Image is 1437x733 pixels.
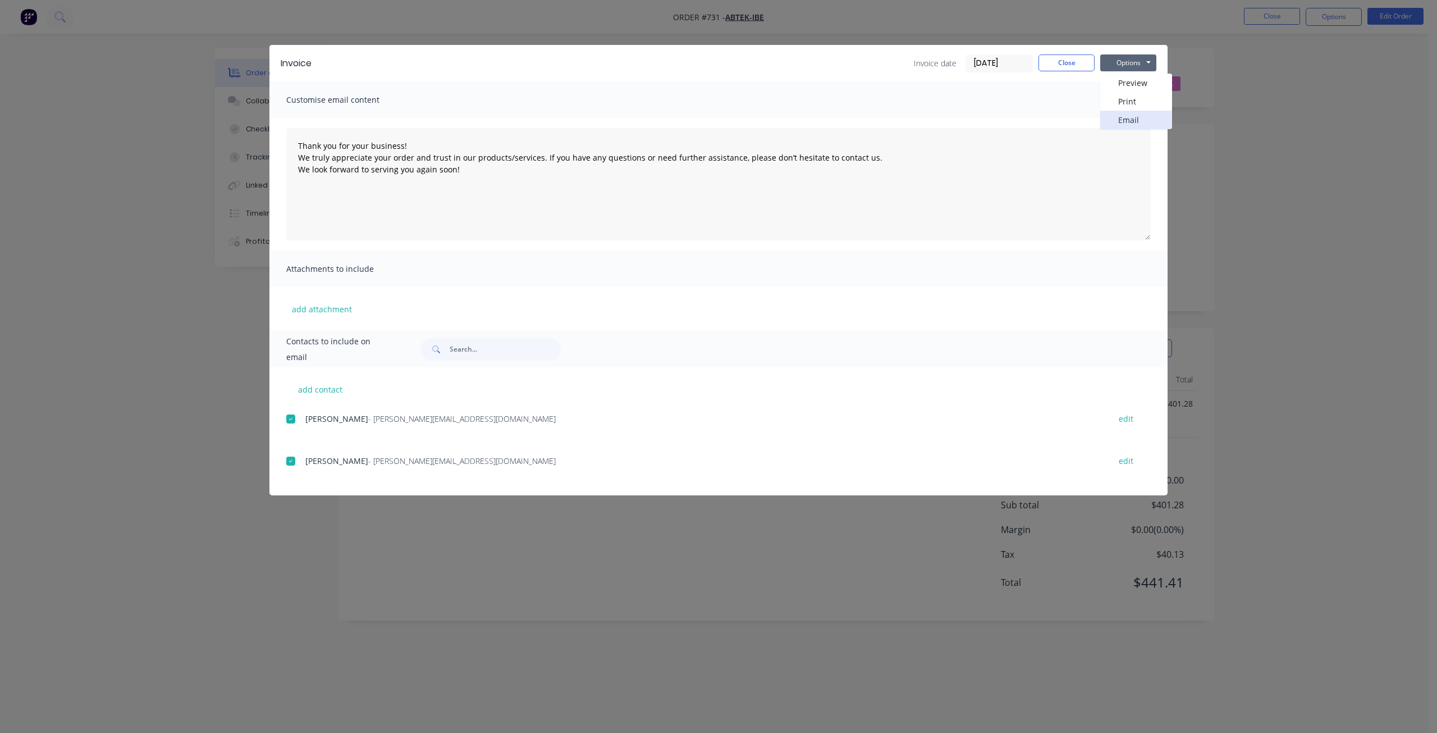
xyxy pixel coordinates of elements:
span: Customise email content [286,92,410,108]
button: add attachment [286,301,358,317]
span: [PERSON_NAME] [305,456,368,466]
textarea: Thank you for your business! We truly appreciate your order and trust in our products/services. I... [286,128,1151,240]
div: Invoice [281,57,312,70]
button: add contact [286,381,354,398]
span: Contacts to include on email [286,334,392,365]
span: - [PERSON_NAME][EMAIL_ADDRESS][DOMAIN_NAME] [368,456,556,466]
button: Email [1100,111,1172,129]
button: Print [1100,92,1172,111]
button: Close [1038,54,1095,71]
span: - [PERSON_NAME][EMAIL_ADDRESS][DOMAIN_NAME] [368,413,556,424]
input: Search... [450,338,561,361]
button: edit [1112,453,1140,468]
span: Invoice date [914,57,957,69]
span: [PERSON_NAME] [305,413,368,424]
button: Options [1100,54,1156,71]
button: edit [1112,411,1140,426]
span: Attachments to include [286,261,410,277]
button: Preview [1100,74,1172,92]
